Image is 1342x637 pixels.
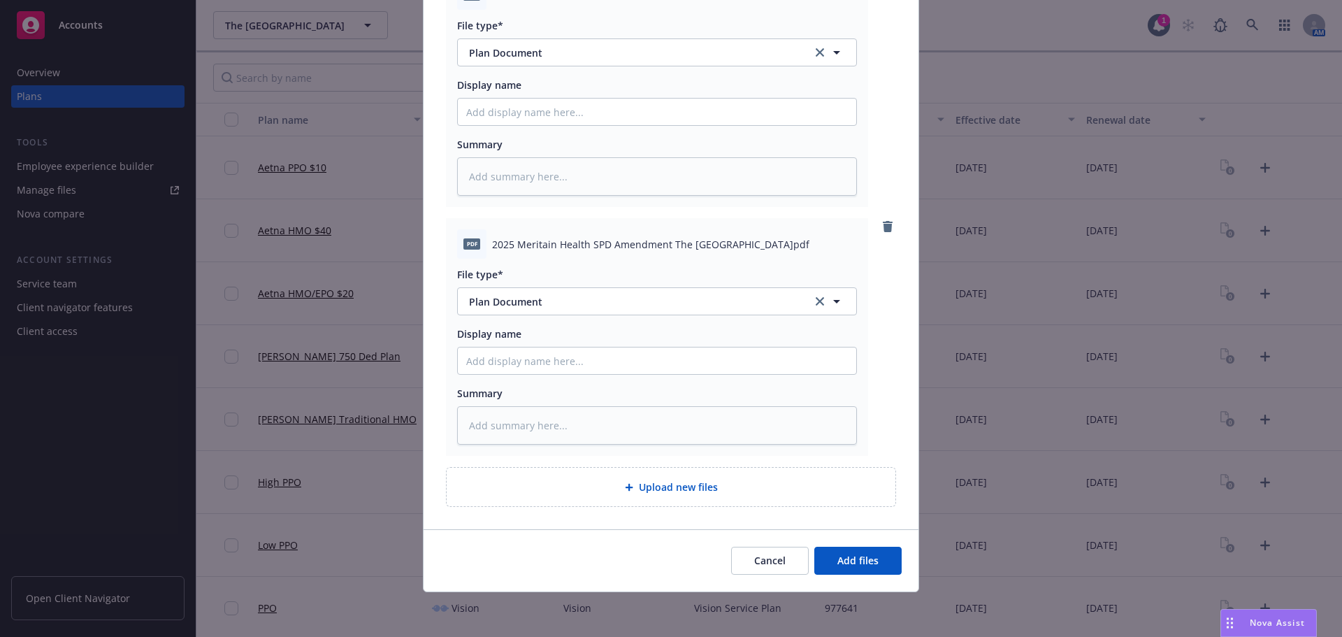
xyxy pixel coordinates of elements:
span: Summary [457,138,503,151]
span: Display name [457,78,521,92]
span: Add files [837,554,879,567]
span: Summary [457,387,503,400]
div: Upload new files [446,467,896,507]
span: Upload new files [639,480,718,494]
span: Display name [457,327,521,341]
a: clear selection [811,44,828,61]
input: Add display name here... [458,348,856,374]
span: Nova Assist [1250,617,1305,629]
button: Nova Assist [1220,609,1317,637]
span: Plan Document [469,45,793,60]
a: remove [879,218,896,235]
button: Add files [814,547,902,575]
span: Plan Document [469,294,793,309]
span: File type* [457,268,503,281]
button: Cancel [731,547,809,575]
span: 2025 Meritain Health SPD Amendment The [GEOGRAPHIC_DATA]pdf [492,237,809,252]
button: Plan Documentclear selection [457,287,857,315]
div: Drag to move [1221,610,1239,636]
input: Add display name here... [458,99,856,125]
span: File type* [457,19,503,32]
button: Plan Documentclear selection [457,38,857,66]
span: pdf [463,238,480,249]
a: clear selection [811,293,828,310]
span: Cancel [754,554,786,567]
